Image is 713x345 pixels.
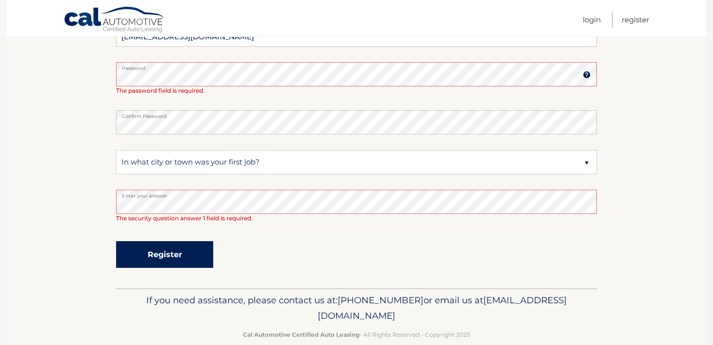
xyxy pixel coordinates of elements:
a: Login [583,12,601,28]
span: The security question answer 1 field is required. [116,214,253,222]
a: Cal Automotive [64,6,166,34]
span: The password field is required. [116,87,204,94]
p: If you need assistance, please contact us at: or email us at [122,293,591,324]
label: Confirm Password [116,110,597,118]
img: tooltip.svg [583,71,591,79]
span: [PHONE_NUMBER] [338,295,424,306]
strong: Cal Automotive Certified Auto Leasing [243,331,359,338]
span: [EMAIL_ADDRESS][DOMAIN_NAME] [318,295,567,321]
label: Password [116,62,597,70]
button: Register [116,241,213,268]
a: Register [622,12,649,28]
label: Enter your answer [116,190,597,197]
p: - All Rights Reserved - Copyright 2025 [122,329,591,340]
